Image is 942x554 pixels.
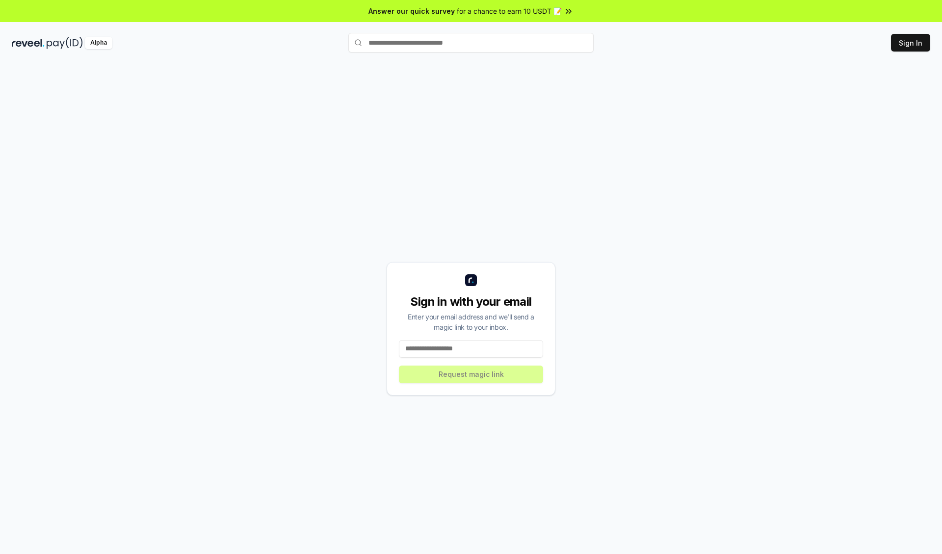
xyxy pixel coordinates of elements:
div: Sign in with your email [399,294,543,310]
span: for a chance to earn 10 USDT 📝 [457,6,562,16]
div: Enter your email address and we’ll send a magic link to your inbox. [399,312,543,332]
span: Answer our quick survey [368,6,455,16]
img: reveel_dark [12,37,45,49]
button: Sign In [891,34,930,52]
img: logo_small [465,274,477,286]
img: pay_id [47,37,83,49]
div: Alpha [85,37,112,49]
